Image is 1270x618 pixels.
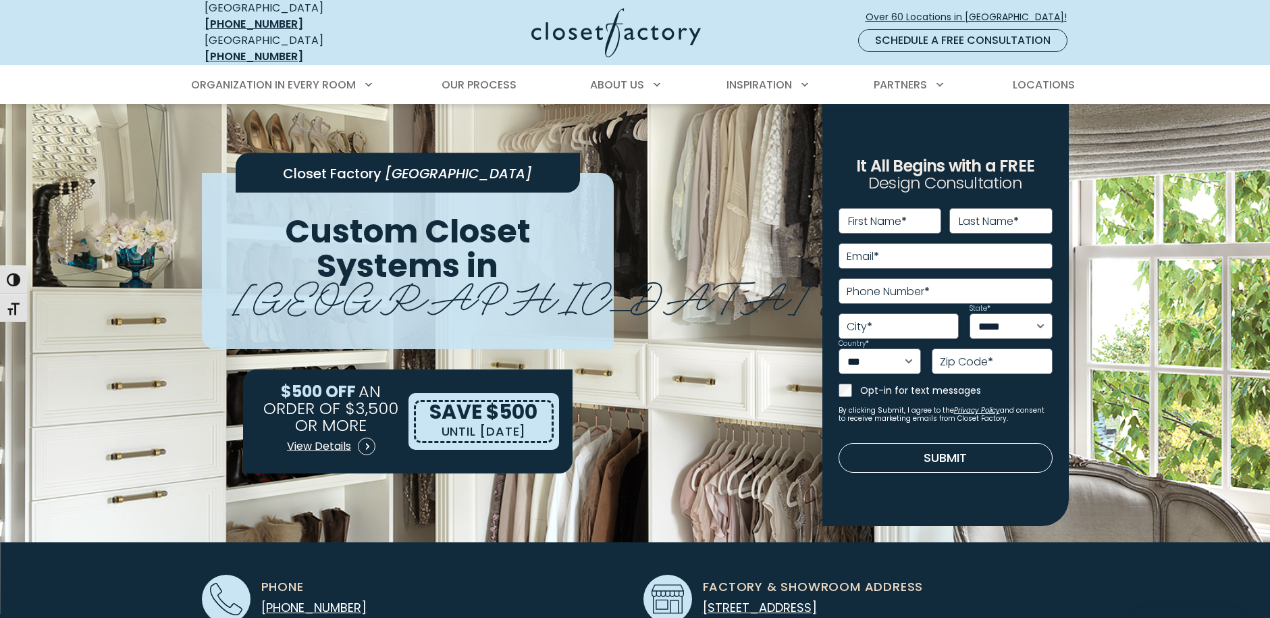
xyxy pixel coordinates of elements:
a: [PHONE_NUMBER] [205,49,303,64]
span: [GEOGRAPHIC_DATA] [385,164,532,183]
span: [GEOGRAPHIC_DATA] [233,263,810,324]
label: Opt-in for text messages [860,384,1053,397]
span: $500 OFF [281,380,356,403]
small: By clicking Submit, I agree to the and consent to receive marketing emails from Closet Factory. [839,407,1053,423]
span: AN ORDER OF $3,500 OR MORE [263,380,398,436]
span: Closet Factory [283,164,381,183]
label: State [970,305,990,312]
label: Phone Number [847,286,930,297]
span: Locations [1013,77,1075,93]
label: Country [839,340,869,347]
label: Email [847,251,879,262]
button: Submit [839,443,1053,473]
span: Custom Closet Systems in [285,209,531,288]
div: [GEOGRAPHIC_DATA] [205,32,400,65]
span: Factory & Showroom Address [703,577,924,596]
span: Our Process [442,77,517,93]
span: Phone [261,577,304,596]
img: Closet Factory Logo [531,8,701,57]
a: Over 60 Locations in [GEOGRAPHIC_DATA]! [865,5,1078,29]
span: About Us [590,77,644,93]
span: Organization in Every Room [191,77,356,93]
label: Last Name [959,216,1019,227]
nav: Primary Menu [182,66,1089,104]
span: [STREET_ADDRESS] [703,599,817,616]
a: [PHONE_NUMBER] [205,16,303,32]
a: View Details [286,433,376,460]
span: It All Begins with a FREE [856,155,1034,177]
a: [PHONE_NUMBER] [261,599,367,616]
a: Schedule a Free Consultation [858,29,1067,52]
a: Privacy Policy [954,405,1000,415]
span: Partners [874,77,927,93]
span: Inspiration [726,77,792,93]
span: Over 60 Locations in [GEOGRAPHIC_DATA]! [866,10,1078,24]
span: Design Consultation [868,172,1022,195]
p: UNTIL [DATE] [442,422,527,441]
label: City [847,321,872,332]
span: View Details [287,438,351,455]
label: First Name [848,216,907,227]
span: SAVE $500 [429,397,537,426]
label: Zip Code [940,357,993,367]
